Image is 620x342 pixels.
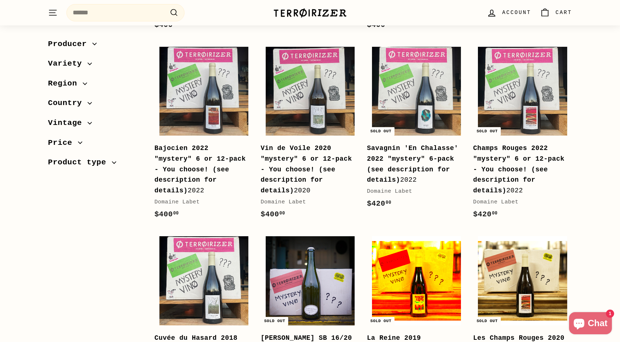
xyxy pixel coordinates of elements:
[368,317,395,325] div: Sold out
[567,312,614,336] inbox-online-store-chat: Shopify online store chat
[473,143,565,196] div: 2022
[261,317,288,325] div: Sold out
[48,95,142,115] button: Country
[261,42,359,228] a: Vin de Voile 2020 "mystery" 6 or 12-pack - You choose! (see description for details)2020Domaine L...
[473,144,565,194] b: Champs Rouges 2022 "mystery" 6 or 12-pack - You choose! (see description for details)
[473,198,565,207] div: Domaine Labet
[48,157,112,169] span: Product type
[502,8,531,17] span: Account
[367,144,458,184] b: Savagnin 'En Chalasse' 2022 "mystery" 6-pack (see description for details)
[48,117,87,129] span: Vintage
[473,317,500,325] div: Sold out
[279,211,285,216] sup: 00
[367,42,466,217] a: Sold out Savagnin 'En Chalasse' 2022 "mystery" 6-pack (see description for details)2022Domaine Labet
[48,58,87,70] span: Variety
[48,38,92,50] span: Producer
[48,36,142,56] button: Producer
[154,198,246,207] div: Domaine Labet
[473,42,572,228] a: Sold out Champs Rouges 2022 "mystery" 6 or 12-pack - You choose! (see description for details)202...
[48,56,142,76] button: Variety
[261,143,352,196] div: 2020
[173,21,179,27] sup: 00
[154,144,246,194] b: Bajocien 2022 "mystery" 6 or 12-pack - You choose! (see description for details)
[368,127,395,136] div: Sold out
[482,2,535,24] a: Account
[154,21,179,29] span: $400
[555,8,572,17] span: Cart
[48,115,142,135] button: Vintage
[261,198,352,207] div: Domaine Labet
[154,143,246,196] div: 2022
[386,200,391,205] sup: 00
[535,2,576,24] a: Cart
[48,135,142,155] button: Price
[173,211,179,216] sup: 00
[154,42,253,228] a: Bajocien 2022 "mystery" 6 or 12-pack - You choose! (see description for details)2022Domaine Labet
[154,210,179,219] span: $400
[261,210,285,219] span: $400
[261,144,352,194] b: Vin de Voile 2020 "mystery" 6 or 12-pack - You choose! (see description for details)
[367,199,391,208] span: $420
[367,143,458,185] div: 2022
[473,210,497,219] span: $420
[367,21,391,29] span: $400
[48,97,87,110] span: Country
[473,127,500,136] div: Sold out
[48,155,142,175] button: Product type
[48,77,83,90] span: Region
[492,211,497,216] sup: 00
[48,76,142,95] button: Region
[48,137,78,149] span: Price
[367,187,458,196] div: Domaine Labet
[386,21,391,27] sup: 00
